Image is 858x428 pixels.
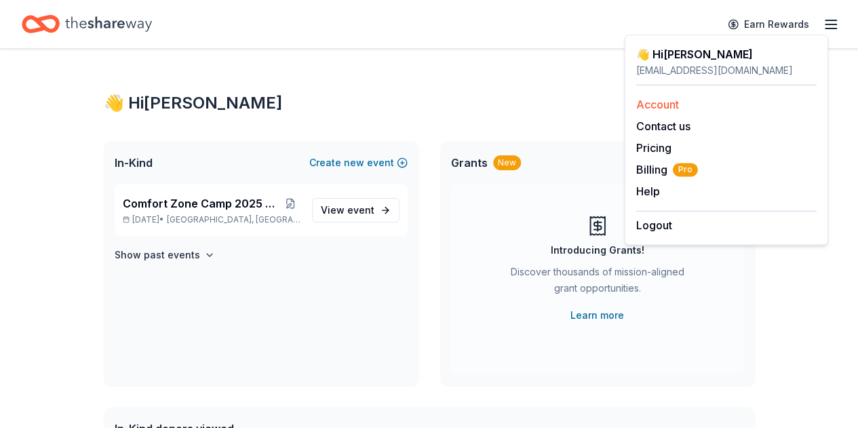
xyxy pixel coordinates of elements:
[636,62,817,79] div: [EMAIL_ADDRESS][DOMAIN_NAME]
[636,46,817,62] div: 👋 Hi [PERSON_NAME]
[321,202,374,218] span: View
[344,155,364,171] span: new
[115,247,215,263] button: Show past events
[309,155,408,171] button: Createnewevent
[493,155,521,170] div: New
[347,204,374,216] span: event
[167,214,300,225] span: [GEOGRAPHIC_DATA], [GEOGRAPHIC_DATA]
[551,242,644,258] div: Introducing Grants!
[636,98,679,111] a: Account
[104,92,755,114] div: 👋 Hi [PERSON_NAME]
[115,247,200,263] h4: Show past events
[636,217,672,233] button: Logout
[636,161,698,178] span: Billing
[636,118,690,134] button: Contact us
[636,141,671,155] a: Pricing
[22,8,152,40] a: Home
[505,264,690,302] div: Discover thousands of mission-aligned grant opportunities.
[673,163,698,176] span: Pro
[636,183,660,199] button: Help
[123,214,301,225] p: [DATE] •
[720,12,817,37] a: Earn Rewards
[312,198,399,222] a: View event
[451,155,488,171] span: Grants
[636,161,698,178] button: BillingPro
[115,155,153,171] span: In-Kind
[570,307,624,324] a: Learn more
[123,195,279,212] span: Comfort Zone Camp 2025 Cider Fest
